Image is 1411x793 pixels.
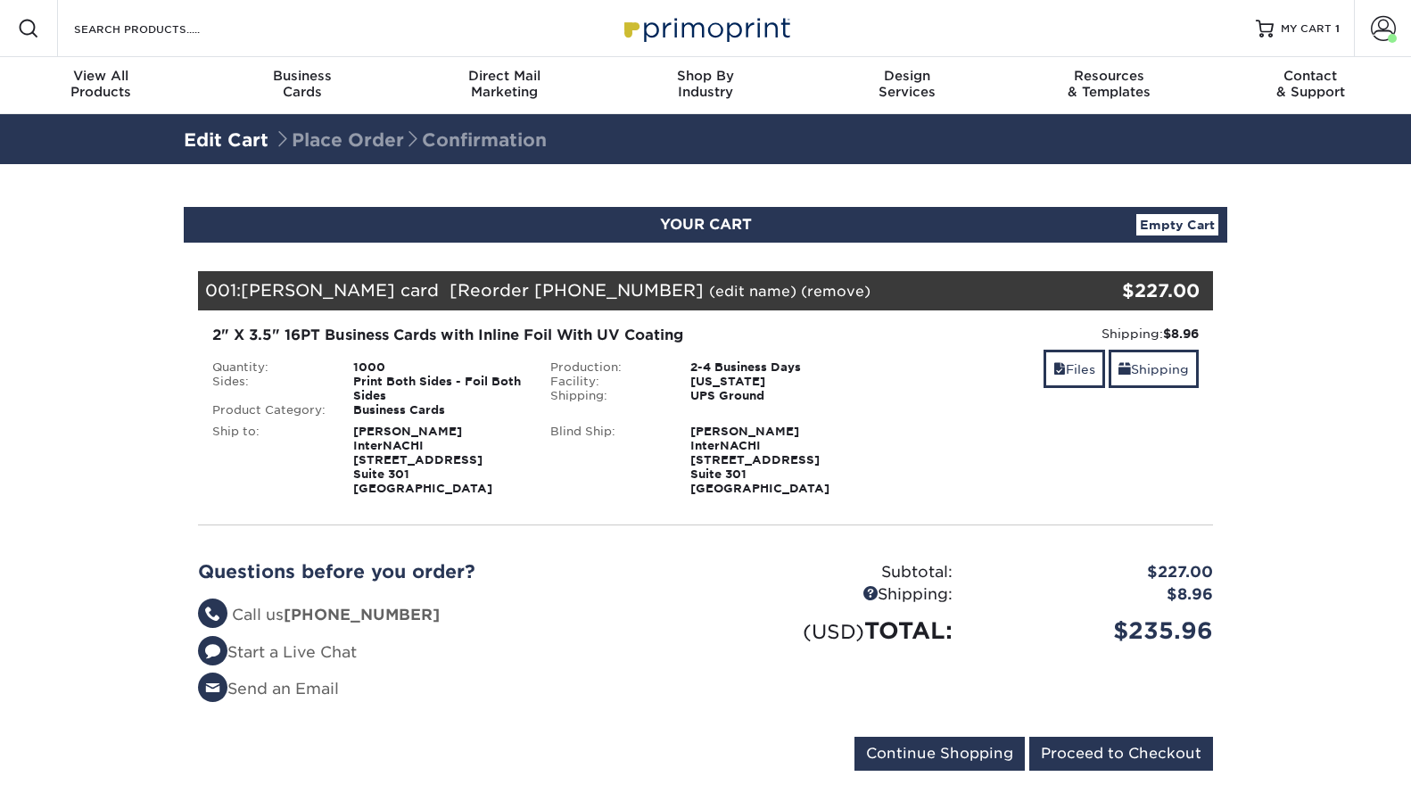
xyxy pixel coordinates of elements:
div: & Support [1209,68,1411,100]
div: & Templates [1008,68,1209,100]
span: MY CART [1281,21,1332,37]
a: (remove) [801,283,871,300]
div: Services [806,68,1008,100]
div: Sides: [199,375,340,403]
a: Resources& Templates [1008,57,1209,114]
div: Business Cards [340,403,537,417]
div: $8.96 [966,583,1226,607]
small: (USD) [803,620,864,643]
a: Empty Cart [1136,214,1218,235]
div: Product Category: [199,403,340,417]
li: Call us [198,604,692,627]
strong: [PERSON_NAME] InterNACHI [STREET_ADDRESS] Suite 301 [GEOGRAPHIC_DATA] [353,425,492,495]
div: Production: [537,360,678,375]
div: Industry [605,68,806,100]
div: Ship to: [199,425,340,496]
div: Shipping: [537,389,678,403]
h2: Questions before you order? [198,561,692,582]
span: Resources [1008,68,1209,84]
a: BusinessCards [202,57,403,114]
a: Files [1044,350,1105,388]
span: [PERSON_NAME] card [Reorder [PHONE_NUMBER] [241,280,704,300]
span: Direct Mail [403,68,605,84]
div: [US_STATE] [677,375,874,389]
input: SEARCH PRODUCTS..... [72,18,246,39]
a: Contact& Support [1209,57,1411,114]
a: Shop ByIndustry [605,57,806,114]
strong: [PHONE_NUMBER] [284,606,440,624]
span: files [1053,362,1066,376]
strong: $8.96 [1163,326,1199,341]
div: $227.00 [1044,277,1200,304]
div: Cards [202,68,403,100]
strong: [PERSON_NAME] InterNACHI [STREET_ADDRESS] Suite 301 [GEOGRAPHIC_DATA] [690,425,829,495]
span: Business [202,68,403,84]
input: Continue Shopping [854,737,1025,771]
div: 001: [198,271,1044,310]
div: Quantity: [199,360,340,375]
div: $227.00 [966,561,1226,584]
span: Design [806,68,1008,84]
a: Edit Cart [184,129,268,151]
img: Primoprint [616,9,795,47]
div: 2-4 Business Days [677,360,874,375]
div: TOTAL: [705,614,966,648]
span: Place Order Confirmation [274,129,547,151]
div: Marketing [403,68,605,100]
input: Proceed to Checkout [1029,737,1213,771]
span: shipping [1118,362,1131,376]
iframe: Google Customer Reviews [4,739,152,787]
div: $235.96 [966,614,1226,648]
a: Send an Email [198,680,339,698]
div: Facility: [537,375,678,389]
span: Contact [1209,68,1411,84]
a: Shipping [1109,350,1199,388]
span: 1 [1335,22,1340,35]
span: YOUR CART [660,216,752,233]
a: Direct MailMarketing [403,57,605,114]
div: Shipping: [887,325,1199,343]
div: Shipping: [705,583,966,607]
a: DesignServices [806,57,1008,114]
div: Blind Ship: [537,425,678,496]
div: Print Both Sides - Foil Both Sides [340,375,537,403]
div: Subtotal: [705,561,966,584]
a: (edit name) [709,283,796,300]
div: UPS Ground [677,389,874,403]
div: 2" X 3.5" 16PT Business Cards with Inline Foil With UV Coating [212,325,861,346]
a: Start a Live Chat [198,643,357,661]
span: Shop By [605,68,806,84]
div: 1000 [340,360,537,375]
